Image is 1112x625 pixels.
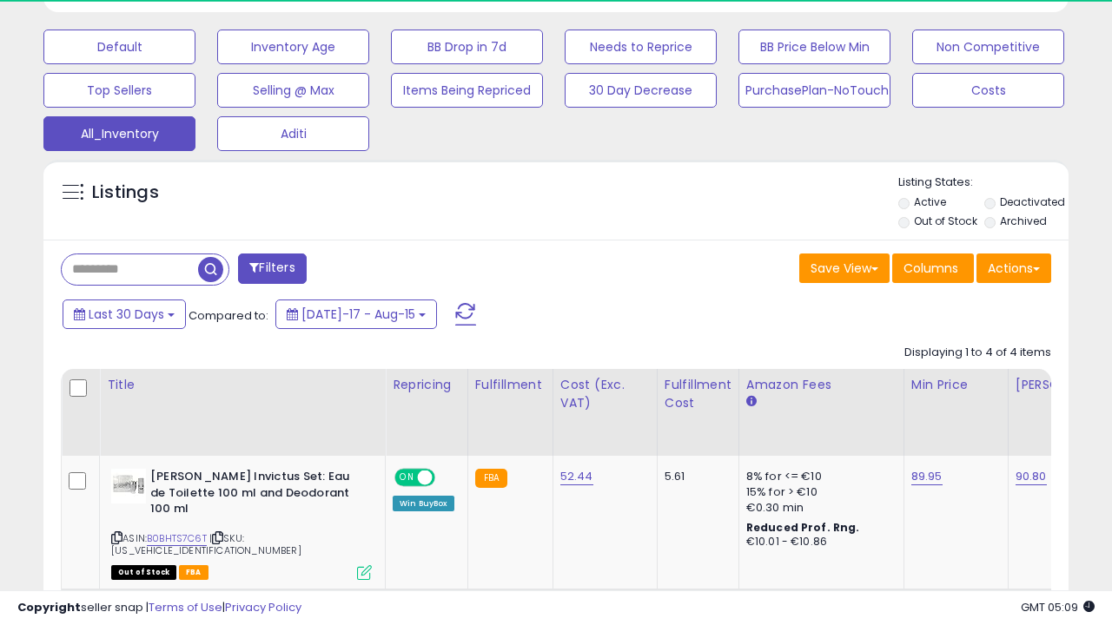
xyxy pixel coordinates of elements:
button: Costs [912,73,1064,108]
a: Terms of Use [149,599,222,615]
button: Filters [238,253,306,284]
div: ASIN: [111,469,372,578]
button: Needs to Reprice [565,30,717,64]
div: Fulfillment Cost [665,376,731,412]
div: Displaying 1 to 4 of 4 items [904,345,1051,361]
img: 41SHpQeEb7L._SL40_.jpg [111,469,146,503]
b: Reduced Prof. Rng. [746,520,860,535]
div: Fulfillment [475,376,546,394]
span: Last 30 Days [89,306,164,323]
button: [DATE]-17 - Aug-15 [275,299,437,329]
button: Items Being Repriced [391,73,543,108]
small: Amazon Fees. [746,394,757,410]
button: Selling @ Max [217,73,369,108]
label: Active [914,194,946,209]
small: FBA [475,469,507,488]
button: BB Price Below Min [738,30,890,64]
button: Top Sellers [43,73,195,108]
span: | SKU: [US_VEHICLE_IDENTIFICATION_NUMBER] [111,531,301,557]
button: Actions [976,253,1051,283]
button: Save View [799,253,890,283]
span: OFF [433,470,460,485]
div: Repricing [393,376,460,394]
label: Out of Stock [914,214,977,228]
button: Last 30 Days [63,299,186,329]
span: Columns [903,260,958,277]
label: Deactivated [1000,194,1065,209]
button: 30 Day Decrease [565,73,717,108]
h5: Listings [92,181,159,205]
button: Aditi [217,116,369,151]
button: Inventory Age [217,30,369,64]
span: FBA [179,565,208,580]
div: 8% for <= €10 [746,469,890,484]
div: Amazon Fees [746,376,897,394]
strong: Copyright [17,599,81,615]
a: 90.80 [1016,468,1047,485]
b: [PERSON_NAME] Invictus Set: Eau de Toilette 100 ml and Deodorant 100 ml [150,469,361,522]
div: seller snap | | [17,600,301,616]
p: Listing States: [898,174,1069,191]
button: Default [43,30,195,64]
div: €10.01 - €10.86 [746,535,890,549]
button: Columns [892,253,974,283]
div: Win BuyBox [393,496,454,511]
button: Non Competitive [912,30,1064,64]
a: B0BHTS7C6T [147,531,207,546]
button: PurchasePlan-NoTouch [738,73,890,108]
span: 2025-09-15 05:09 GMT [1021,599,1095,615]
button: BB Drop in 7d [391,30,543,64]
a: 52.44 [560,468,593,485]
a: 89.95 [911,468,943,485]
a: Privacy Policy [225,599,301,615]
div: Cost (Exc. VAT) [560,376,650,412]
div: Title [107,376,378,394]
div: 15% for > €10 [746,484,890,500]
div: €0.30 min [746,500,890,516]
span: All listings that are currently out of stock and unavailable for purchase on Amazon [111,565,176,580]
span: [DATE]-17 - Aug-15 [301,306,415,323]
div: Min Price [911,376,1001,394]
label: Archived [1000,214,1047,228]
span: ON [396,470,418,485]
span: Compared to: [189,307,268,324]
button: All_Inventory [43,116,195,151]
div: 5.61 [665,469,725,484]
